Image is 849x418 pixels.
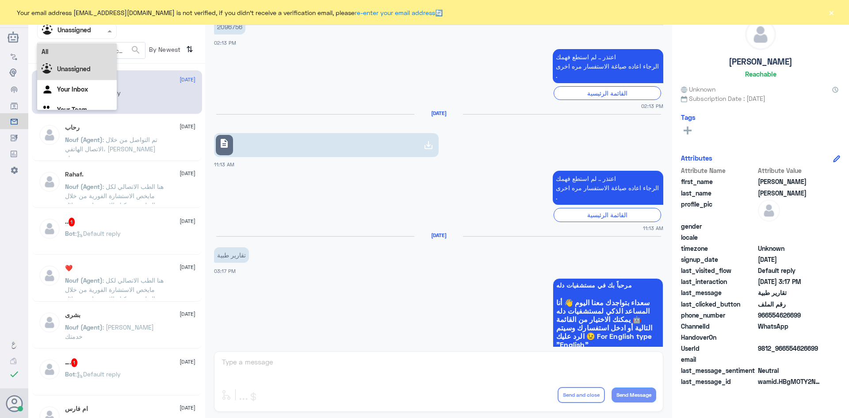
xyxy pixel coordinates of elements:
span: Nouf (Agent) [65,323,103,331]
h6: [DATE] [414,232,463,238]
i: ⇅ [186,42,193,57]
span: سعيد [758,177,822,186]
span: locale [681,233,756,242]
h6: Tags [681,113,696,121]
span: 1 [69,218,75,226]
a: re-enter your email address [355,9,435,16]
span: 2025-10-06T12:17:22.677Z [758,277,822,286]
span: [DATE] [180,404,195,412]
p: 14/9/2024, 11:13 AM [553,171,663,205]
a: description [214,133,439,157]
h6: [DATE] [414,110,463,116]
span: profile_pic [681,199,756,220]
span: 11:13 AM [214,161,234,167]
img: defaultAdmin.png [746,19,776,50]
span: 9812_966554626699 [758,344,822,353]
span: null [758,355,822,364]
img: defaultAdmin.png [38,358,61,380]
input: Search by Name, Local etc… [38,42,145,58]
button: search [130,43,141,58]
span: Nouf (Agent) [65,276,103,284]
span: 03:17 PM [214,268,236,274]
img: Unassigned.svg [42,63,55,77]
span: Nouf (Agent) [65,136,103,143]
span: Your email address [EMAIL_ADDRESS][DOMAIN_NAME] is not verified, if you didn't receive a verifica... [17,8,443,17]
h5: Rahaf. [65,171,84,178]
span: [DATE] [180,310,195,318]
span: : Default reply [75,370,121,378]
p: 10/7/2024, 2:13 PM [553,49,663,83]
span: 1 [71,358,78,367]
span: بن محمد [758,188,822,198]
span: first_name [681,177,756,186]
h6: Reachable [745,70,776,78]
h6: Attributes [681,154,712,162]
span: مرحباً بك في مستشفيات دله [556,282,660,289]
span: last_clicked_button [681,299,756,309]
button: Avatar [6,395,23,412]
span: email [681,355,756,364]
span: 02:13 PM [641,102,663,110]
span: description [219,138,229,149]
span: By Newest [145,42,183,60]
div: القائمة الرئيسية [554,208,661,222]
span: Unknown [681,84,715,94]
span: : هنا الطب الاتصالي لكل مايخص الاستشارة الفورية من خلال التطبيق، يمكنك الاستفسار من خلال الاتصال ... [65,183,164,218]
span: search [130,45,141,55]
span: Attribute Name [681,166,756,175]
span: [DATE] [180,169,195,177]
span: Bot [65,230,75,237]
span: null [758,333,822,342]
span: Nouf (Agent) [65,183,103,190]
img: defaultAdmin.png [38,311,61,334]
div: القائمة الرئيسية [554,86,661,100]
h5: ❤️ [65,265,73,272]
b: Your Team [57,106,87,113]
span: UserId [681,344,756,353]
img: defaultAdmin.png [38,265,61,287]
span: null [758,233,822,242]
span: ChannelId [681,322,756,331]
p: 10/7/2024, 2:13 PM [214,19,245,35]
img: yourInbox.svg [42,84,55,97]
img: defaultAdmin.png [38,218,61,240]
p: 6/10/2025, 3:17 PM [214,247,249,263]
h5: …. [65,358,78,367]
span: Default reply [758,266,822,275]
span: 2024-07-08T08:53:18.544Z [758,255,822,264]
button: Send Message [612,387,656,403]
h5: بشرى [65,311,80,319]
img: defaultAdmin.png [38,171,61,193]
span: phone_number [681,311,756,320]
span: : هنا الطب الاتصالي لكل مايخص الاستشارة الفورية من خلال التطبيق، يمكنك الاستفسار من خلال الاتصال ... [65,276,164,312]
span: signup_date [681,255,756,264]
span: Subscription Date : [DATE] [681,94,840,103]
span: تقارير طبية [758,288,822,297]
b: Your Inbox [57,85,88,93]
span: : [PERSON_NAME] خدمتك [65,323,154,340]
span: HandoverOn [681,333,756,342]
span: timezone [681,244,756,253]
h5: ام فارس [65,405,88,413]
span: 966554626699 [758,311,822,320]
span: [DATE] [180,263,195,271]
img: defaultAdmin.png [758,199,780,222]
span: gender [681,222,756,231]
span: [DATE] [180,217,195,225]
button: × [827,8,836,17]
span: last_visited_flow [681,266,756,275]
span: [DATE] [180,358,195,366]
h5: .. [65,218,75,226]
span: last_name [681,188,756,198]
h5: رحاب [65,124,80,131]
span: Attribute Value [758,166,822,175]
span: last_message [681,288,756,297]
span: last_message_sentiment [681,366,756,375]
i: check [9,369,19,380]
span: 02:13 PM [214,40,236,46]
img: defaultAdmin.png [38,124,61,146]
span: 11:13 AM [643,224,663,232]
b: Unassigned [57,65,91,73]
span: null [758,222,822,231]
img: yourTeam.svg [42,104,55,117]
